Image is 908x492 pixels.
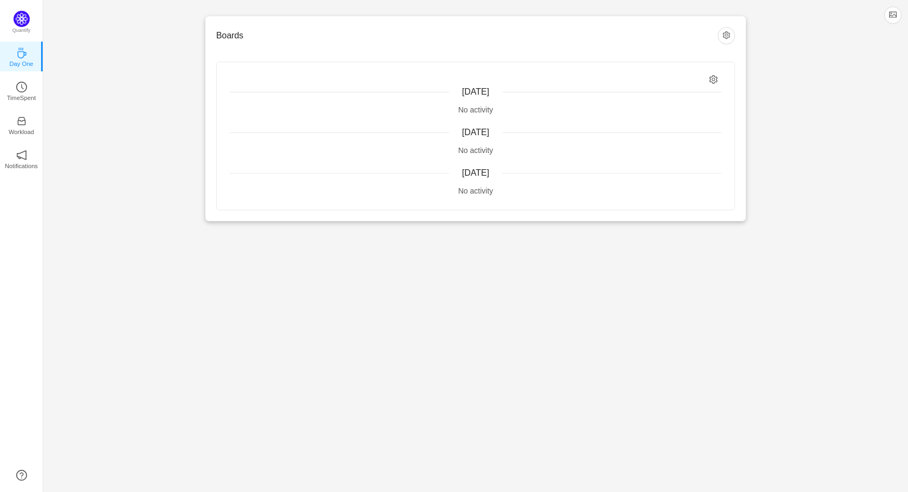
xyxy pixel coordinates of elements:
[9,127,34,137] p: Workload
[16,51,27,62] a: icon: coffeeDay One
[9,59,33,69] p: Day One
[16,82,27,92] i: icon: clock-circle
[718,27,735,44] button: icon: setting
[216,30,718,41] h3: Boards
[16,153,27,164] a: icon: notificationNotifications
[5,161,38,171] p: Notifications
[462,168,489,177] span: [DATE]
[462,87,489,96] span: [DATE]
[16,48,27,58] i: icon: coffee
[16,116,27,127] i: icon: inbox
[16,85,27,96] a: icon: clock-circleTimeSpent
[709,75,718,84] i: icon: setting
[230,185,722,197] div: No activity
[230,104,722,116] div: No activity
[462,128,489,137] span: [DATE]
[12,27,31,35] p: Quantify
[16,470,27,481] a: icon: question-circle
[14,11,30,27] img: Quantify
[16,150,27,161] i: icon: notification
[16,119,27,130] a: icon: inboxWorkload
[230,145,722,156] div: No activity
[7,93,36,103] p: TimeSpent
[884,6,902,24] button: icon: picture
